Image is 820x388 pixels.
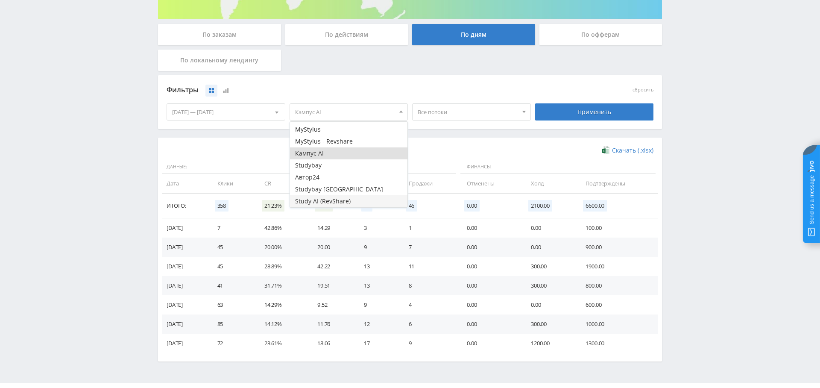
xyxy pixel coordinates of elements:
span: Скачать (.xlsx) [612,147,653,154]
td: 23.61% [256,334,309,353]
td: 3 [355,218,400,238]
td: 0.00 [458,334,522,353]
td: 0.00 [458,257,522,276]
button: Studybay [GEOGRAPHIC_DATA] [290,183,408,195]
td: [DATE] [162,295,209,315]
td: 45 [209,257,256,276]
td: 1300.00 [577,334,658,353]
td: 72 [209,334,256,353]
td: 14.29 [309,218,355,238]
td: [DATE] [162,257,209,276]
td: 0.00 [458,238,522,257]
span: 358 [215,200,229,212]
td: 300.00 [522,315,577,334]
td: 63 [209,295,256,315]
td: 13 [355,276,400,295]
div: По офферам [539,24,662,45]
span: Все потоки [418,104,518,120]
div: По действиям [285,24,408,45]
td: CR [256,174,309,193]
td: 31.71% [256,276,309,295]
button: Кампус AI [290,147,408,159]
td: 0.00 [458,218,522,238]
div: По дням [412,24,535,45]
td: 45 [209,238,256,257]
div: По заказам [158,24,281,45]
td: 0.00 [522,295,577,315]
td: 9 [400,334,459,353]
td: 17 [355,334,400,353]
td: 19.51 [309,276,355,295]
span: Финансы: [460,160,656,174]
td: Дата [162,174,209,193]
td: [DATE] [162,334,209,353]
td: 9 [355,295,400,315]
td: 20.00 [309,238,355,257]
td: [DATE] [162,238,209,257]
span: 6600.00 [583,200,607,212]
td: Клики [209,174,256,193]
td: 1000.00 [577,315,658,334]
td: [DATE] [162,315,209,334]
div: [DATE] — [DATE] [167,104,285,120]
td: 9 [355,238,400,257]
td: Холд [522,174,577,193]
span: 46 [406,200,417,212]
span: 2100.00 [528,200,552,212]
td: 0.00 [522,218,577,238]
td: 0.00 [458,315,522,334]
td: 9.52 [309,295,355,315]
td: 6 [400,315,459,334]
button: Study AI (RevShare) [290,195,408,207]
div: Фильтры [167,84,531,97]
td: 18.06 [309,334,355,353]
td: 300.00 [522,257,577,276]
div: По локальному лендингу [158,50,281,71]
td: 900.00 [577,238,658,257]
td: 12 [355,315,400,334]
td: [DATE] [162,218,209,238]
button: MyStylus [290,123,408,135]
td: 14.12% [256,315,309,334]
button: MyStylus - Revshare [290,135,408,147]
td: 42.22 [309,257,355,276]
td: Итого: [162,194,209,218]
td: 800.00 [577,276,658,295]
td: 7 [400,238,459,257]
td: 0.00 [522,238,577,257]
a: Скачать (.xlsx) [602,146,653,155]
td: 42.86% [256,218,309,238]
td: 14.29% [256,295,309,315]
td: [DATE] [162,276,209,295]
span: 0.00 [464,200,479,212]
span: 21.23% [262,200,284,212]
span: Данные: [162,160,353,174]
button: Studybay [290,159,408,171]
td: 1200.00 [522,334,577,353]
td: Подтверждены [577,174,658,193]
td: 300.00 [522,276,577,295]
td: 0.00 [458,276,522,295]
td: 41 [209,276,256,295]
td: 13 [355,257,400,276]
span: Кампус AI [295,104,395,120]
td: 0.00 [458,295,522,315]
button: Автор24 [290,171,408,183]
td: 11.76 [309,315,355,334]
td: 4 [400,295,459,315]
td: 600.00 [577,295,658,315]
img: xlsx [602,146,609,154]
td: 1900.00 [577,257,658,276]
td: 85 [209,315,256,334]
td: 28.89% [256,257,309,276]
td: 1 [400,218,459,238]
td: 8 [400,276,459,295]
td: 7 [209,218,256,238]
div: Применить [535,103,654,121]
td: 20.00% [256,238,309,257]
td: 100.00 [577,218,658,238]
td: Отменены [458,174,522,193]
button: сбросить [633,87,653,93]
td: 11 [400,257,459,276]
td: Продажи [400,174,459,193]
